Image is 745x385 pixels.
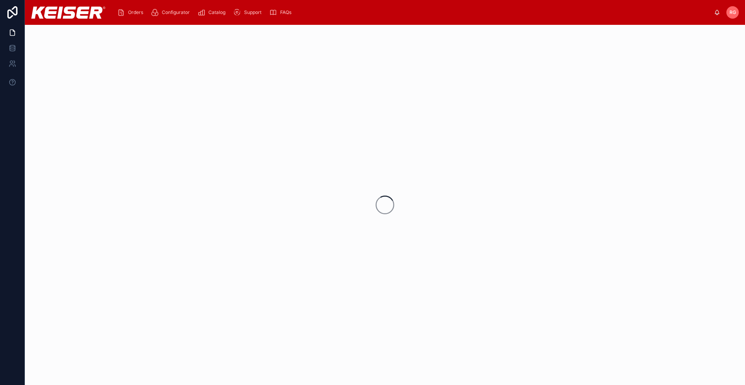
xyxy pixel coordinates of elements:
span: Support [244,9,262,16]
span: Orders [128,9,143,16]
a: Support [231,5,267,19]
a: FAQs [267,5,297,19]
span: FAQs [280,9,291,16]
div: scrollable content [112,4,714,21]
img: App logo [31,7,106,19]
span: RG [729,9,736,16]
a: Configurator [149,5,195,19]
a: Orders [115,5,149,19]
a: Catalog [195,5,231,19]
span: Catalog [208,9,225,16]
span: Configurator [162,9,190,16]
